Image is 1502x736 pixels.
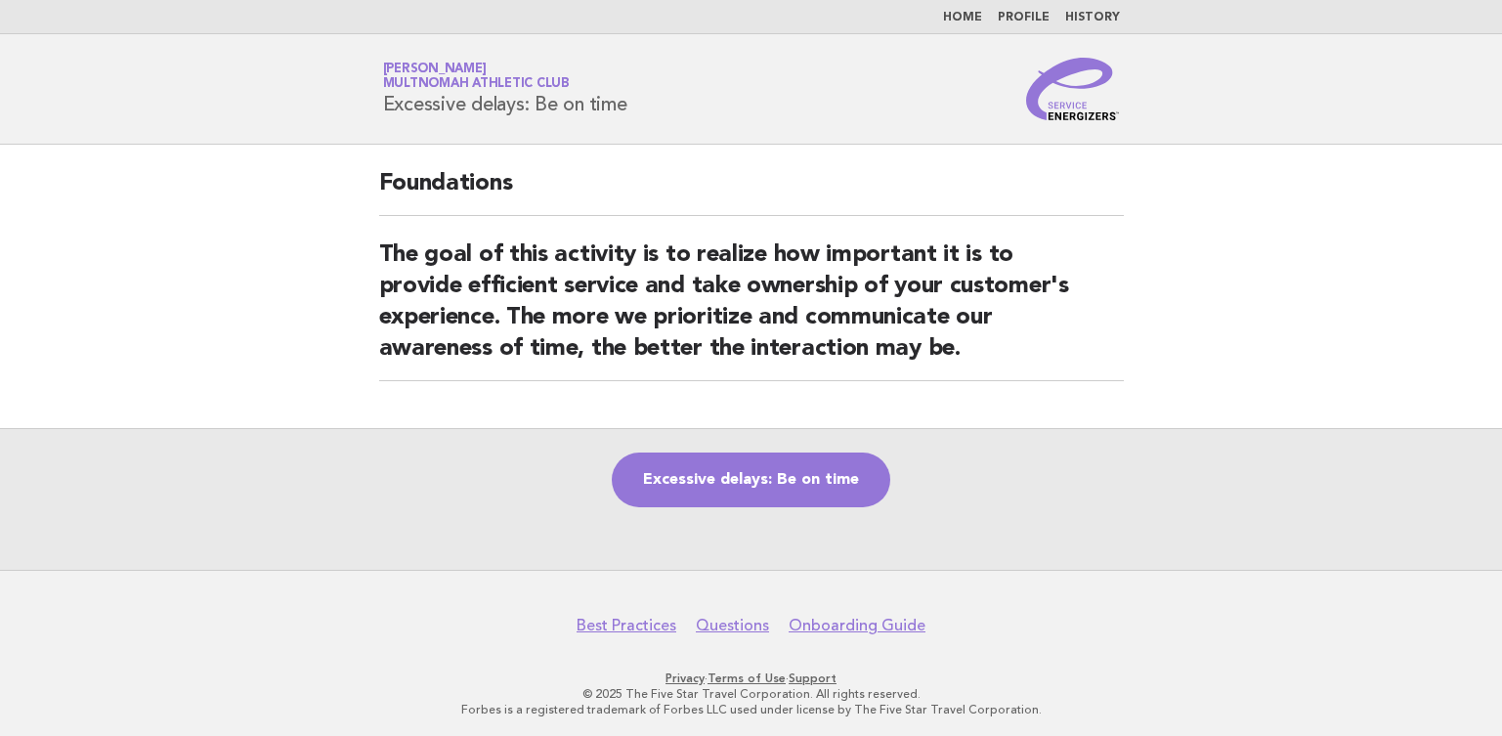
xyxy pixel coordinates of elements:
a: Home [943,12,982,23]
a: Privacy [665,671,705,685]
p: · · [153,671,1350,686]
a: History [1065,12,1120,23]
a: Profile [998,12,1050,23]
a: Excessive delays: Be on time [612,453,890,507]
a: Questions [696,616,769,635]
p: © 2025 The Five Star Travel Corporation. All rights reserved. [153,686,1350,702]
a: Terms of Use [708,671,786,685]
img: Service Energizers [1026,58,1120,120]
h2: The goal of this activity is to realize how important it is to provide efficient service and take... [379,239,1124,381]
a: [PERSON_NAME]Multnomah Athletic Club [383,63,570,90]
p: Forbes is a registered trademark of Forbes LLC used under license by The Five Star Travel Corpora... [153,702,1350,717]
h2: Foundations [379,168,1124,216]
span: Multnomah Athletic Club [383,78,570,91]
a: Best Practices [577,616,676,635]
a: Onboarding Guide [789,616,925,635]
a: Support [789,671,837,685]
h1: Excessive delays: Be on time [383,64,627,114]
